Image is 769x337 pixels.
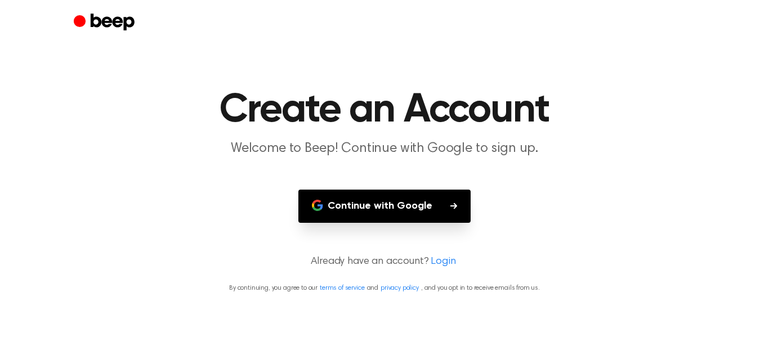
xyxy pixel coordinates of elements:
a: Beep [74,12,137,34]
p: By continuing, you agree to our and , and you opt in to receive emails from us. [14,283,755,293]
button: Continue with Google [298,190,471,223]
a: privacy policy [381,285,419,291]
a: terms of service [320,285,364,291]
p: Welcome to Beep! Continue with Google to sign up. [168,140,601,158]
h1: Create an Account [96,90,673,131]
p: Already have an account? [14,254,755,269]
a: Login [431,254,455,269]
